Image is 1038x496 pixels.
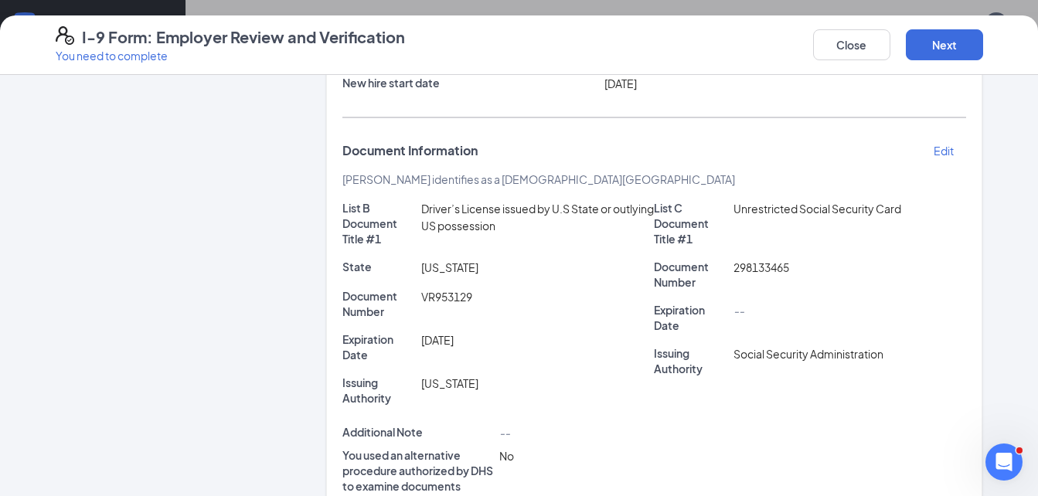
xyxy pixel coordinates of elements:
[342,200,416,246] p: List B Document Title #1
[733,202,901,216] span: Unrestricted Social Security Card
[813,29,890,60] button: Close
[654,259,727,290] p: Document Number
[733,347,883,361] span: Social Security Administration
[934,143,954,158] p: Edit
[421,333,454,347] span: [DATE]
[342,172,735,186] span: [PERSON_NAME] identifies as a [DEMOGRAPHIC_DATA][GEOGRAPHIC_DATA]
[342,331,416,362] p: Expiration Date
[654,302,727,333] p: Expiration Date
[906,29,983,60] button: Next
[499,426,510,440] span: --
[654,345,727,376] p: Issuing Authority
[421,260,478,274] span: [US_STATE]
[342,288,416,319] p: Document Number
[82,26,405,48] h4: I-9 Form: Employer Review and Verification
[985,443,1023,481] iframe: Intercom live chat
[56,48,405,63] p: You need to complete
[342,447,494,494] p: You used an alternative procedure authorized by DHS to examine documents
[733,260,789,274] span: 298133465
[421,202,654,233] span: Driver’s License issued by U.S State or outlying US possession
[421,376,478,390] span: [US_STATE]
[342,375,416,406] p: Issuing Authority
[604,76,637,90] span: [DATE]
[342,424,494,440] p: Additional Note
[733,304,744,318] span: --
[342,143,478,158] span: Document Information
[499,449,514,463] span: No
[342,75,599,90] p: New hire start date
[342,259,416,274] p: State
[56,26,74,45] svg: FormI9EVerifyIcon
[421,290,472,304] span: VR953129
[654,200,727,246] p: List C Document Title #1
